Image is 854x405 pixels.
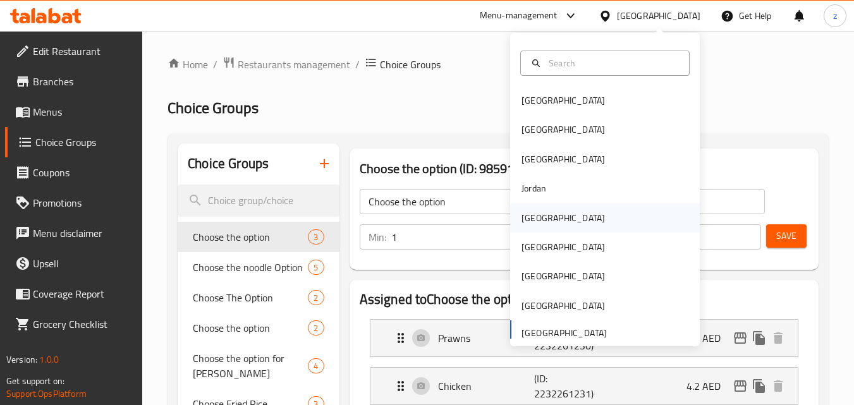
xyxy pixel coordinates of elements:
[776,228,796,244] span: Save
[35,135,133,150] span: Choice Groups
[534,323,599,353] p: (ID: 2232261230)
[544,56,681,70] input: Search
[188,154,269,173] h2: Choice Groups
[6,351,37,368] span: Version:
[522,123,605,136] div: [GEOGRAPHIC_DATA]
[193,260,308,275] span: Choose the noodle Option
[522,181,546,195] div: Jordan
[5,66,143,97] a: Branches
[33,74,133,89] span: Branches
[178,222,339,252] div: Choose the option3
[6,385,87,402] a: Support.OpsPlatform
[380,57,441,72] span: Choice Groups
[308,229,324,245] div: Choices
[238,57,350,72] span: Restaurants management
[750,329,769,348] button: duplicate
[33,195,133,210] span: Promotions
[769,329,788,348] button: delete
[168,94,259,122] span: Choice Groups
[522,94,605,107] div: [GEOGRAPHIC_DATA]
[178,343,339,389] div: Choose the option for [PERSON_NAME]4
[6,373,64,389] span: Get support on:
[769,377,788,396] button: delete
[522,211,605,225] div: [GEOGRAPHIC_DATA]
[360,290,808,309] h2: Assigned to Choose the option
[308,231,323,243] span: 3
[370,368,798,404] div: Expand
[731,377,750,396] button: edit
[223,56,350,73] a: Restaurants management
[369,229,386,245] p: Min:
[731,329,750,348] button: edit
[686,330,731,346] p: 6.3 AED
[438,330,535,346] p: Prawns
[833,9,837,23] span: z
[39,351,59,368] span: 1.0.0
[5,36,143,66] a: Edit Restaurant
[5,188,143,218] a: Promotions
[5,157,143,188] a: Coupons
[522,240,605,254] div: [GEOGRAPHIC_DATA]
[360,159,808,179] h3: Choose the option (ID: 985911)
[193,320,308,335] span: Choose the option
[33,165,133,180] span: Coupons
[33,317,133,332] span: Grocery Checklist
[178,313,339,343] div: Choose the option2
[178,252,339,282] div: Choose the noodle Option5
[33,286,133,301] span: Coverage Report
[686,378,731,394] p: 4.2 AED
[168,56,829,73] nav: breadcrumb
[522,152,605,166] div: [GEOGRAPHIC_DATA]
[617,9,700,23] div: [GEOGRAPHIC_DATA]
[33,226,133,241] span: Menu disclaimer
[308,260,324,275] div: Choices
[193,351,308,381] span: Choose the option for [PERSON_NAME]
[308,320,324,335] div: Choices
[5,127,143,157] a: Choice Groups
[360,314,808,362] li: Expand
[480,8,558,23] div: Menu-management
[33,256,133,271] span: Upsell
[33,44,133,59] span: Edit Restaurant
[168,57,208,72] a: Home
[438,378,535,394] p: Chicken
[308,292,323,304] span: 2
[308,358,324,373] div: Choices
[522,269,605,283] div: [GEOGRAPHIC_DATA]
[750,377,769,396] button: duplicate
[5,218,143,248] a: Menu disclaimer
[213,57,217,72] li: /
[308,290,324,305] div: Choices
[308,262,323,274] span: 5
[33,104,133,119] span: Menus
[766,224,807,248] button: Save
[534,371,599,401] p: (ID: 2232261231)
[178,282,339,313] div: Choose The Option2
[355,57,360,72] li: /
[308,360,323,372] span: 4
[370,320,798,356] div: Expand
[5,97,143,127] a: Menus
[193,290,308,305] span: Choose The Option
[5,309,143,339] a: Grocery Checklist
[5,248,143,279] a: Upsell
[193,229,308,245] span: Choose the option
[178,184,339,217] input: search
[522,299,605,313] div: [GEOGRAPHIC_DATA]
[308,322,323,334] span: 2
[5,279,143,309] a: Coverage Report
